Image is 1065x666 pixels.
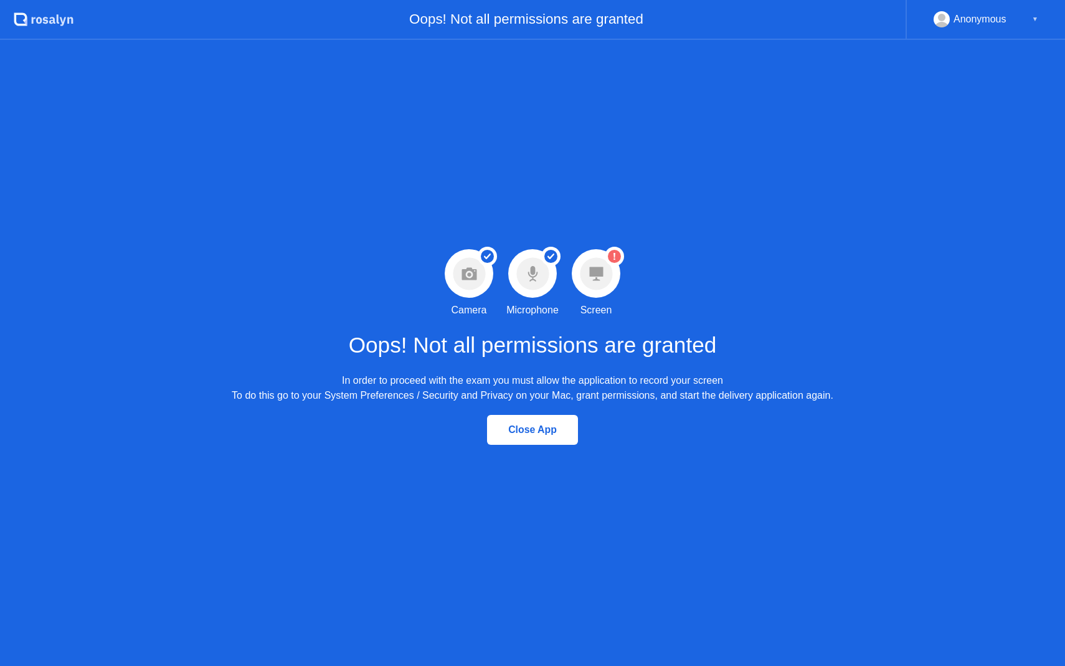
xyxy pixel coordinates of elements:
h1: Oops! Not all permissions are granted [349,329,717,362]
div: Microphone [506,303,559,318]
div: ▼ [1032,11,1038,27]
div: Close App [491,424,574,435]
div: Screen [580,303,612,318]
div: In order to proceed with the exam you must allow the application to record your screen To do this... [232,373,833,403]
div: Anonymous [954,11,1006,27]
div: Camera [452,303,487,318]
button: Close App [487,415,578,445]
